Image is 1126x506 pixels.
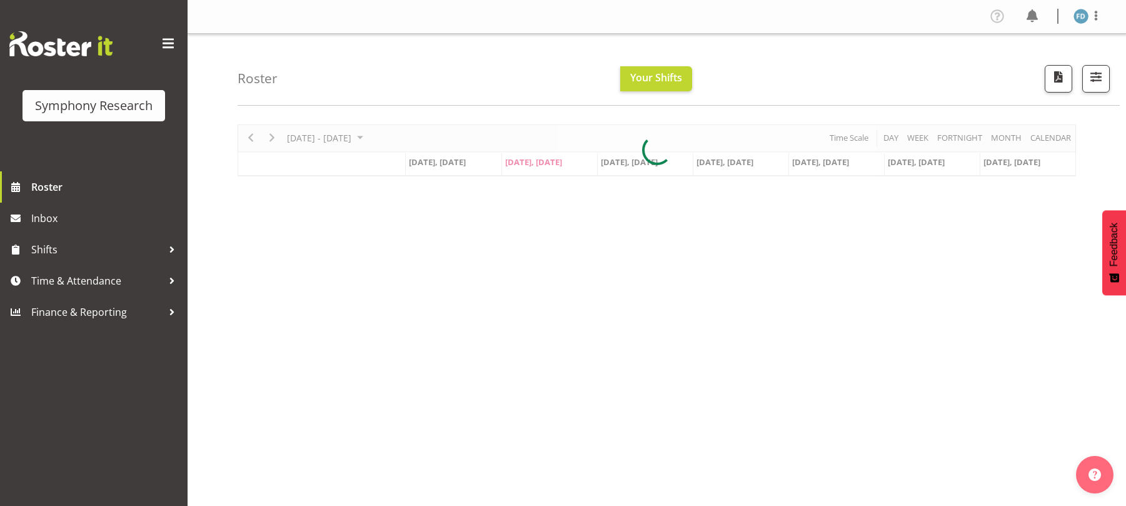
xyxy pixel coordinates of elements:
[1102,210,1126,295] button: Feedback - Show survey
[31,209,181,228] span: Inbox
[620,66,692,91] button: Your Shifts
[31,271,163,290] span: Time & Attendance
[630,71,682,84] span: Your Shifts
[31,303,163,321] span: Finance & Reporting
[35,96,153,115] div: Symphony Research
[31,240,163,259] span: Shifts
[9,31,113,56] img: Rosterit website logo
[1045,65,1072,93] button: Download a PDF of the roster according to the set date range.
[238,71,278,86] h4: Roster
[1082,65,1110,93] button: Filter Shifts
[31,178,181,196] span: Roster
[1108,223,1120,266] span: Feedback
[1073,9,1088,24] img: foziah-dean1868.jpg
[1088,468,1101,481] img: help-xxl-2.png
